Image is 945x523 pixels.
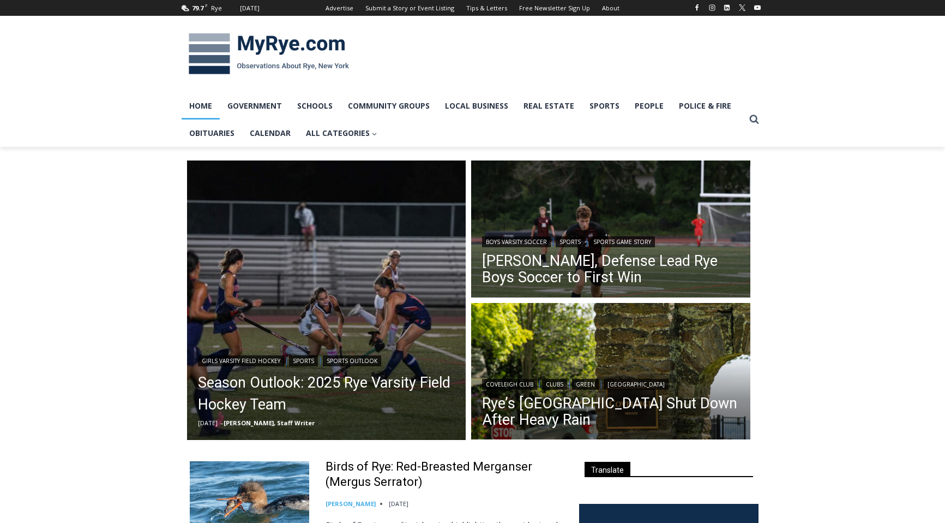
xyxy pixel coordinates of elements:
a: YouTube [751,1,764,14]
a: Sports Outlook [323,355,381,366]
a: Linkedin [720,1,733,14]
img: (PHOTO: Rye Boys Soccer's Lex Cox (#23) dribbling againt Tappan Zee on Thursday, September 4. Cre... [471,161,750,300]
a: Government [220,92,290,120]
div: | | [198,353,455,366]
span: F [205,2,208,8]
a: [PERSON_NAME] [326,500,376,508]
a: [PERSON_NAME], Defense Lead Rye Boys Soccer to First Win [482,253,739,286]
a: Read More Rye’s Coveleigh Beach Shut Down After Heavy Rain [471,303,750,443]
img: (PHOTO: Rye Varsity Field Hockey Head Coach Kelly Vegliante has named senior captain Kate Morreal... [187,161,466,440]
a: Coveleigh Club [482,379,537,390]
a: [GEOGRAPHIC_DATA] [604,379,669,390]
a: Sports [582,92,627,120]
a: Read More Season Outlook: 2025 Rye Varsity Field Hockey Team [187,161,466,440]
span: – [220,419,224,427]
a: Local Business [437,92,516,120]
div: Rye [211,3,222,13]
a: [PERSON_NAME], Staff Writer [224,419,315,427]
a: Facebook [690,1,703,14]
a: People [627,92,671,120]
a: Police & Fire [671,92,739,120]
a: All Categories [298,120,385,147]
a: Read More Cox, Defense Lead Rye Boys Soccer to First Win [471,161,750,300]
a: Obituaries [182,120,242,147]
a: Instagram [706,1,719,14]
div: | | [482,234,739,247]
a: Green [572,379,599,390]
a: Real Estate [516,92,582,120]
span: Translate [585,462,630,477]
a: Sports [289,355,318,366]
a: Boys Varsity Soccer [482,236,551,247]
a: X [736,1,749,14]
div: | | | [482,377,739,390]
a: Birds of Rye: Red-Breasted Merganser (Mergus Serrator) [326,459,565,490]
span: 79.7 [192,4,203,12]
time: [DATE] [389,500,408,508]
a: Clubs [542,379,567,390]
time: [DATE] [198,419,218,427]
a: Sports [556,236,585,247]
a: Schools [290,92,340,120]
a: Season Outlook: 2025 Rye Varsity Field Hockey Team [198,372,455,415]
a: Sports Game Story [589,236,655,247]
img: (PHOTO: Coveleigh Club, at 459 Stuyvesant Avenue in Rye. Credit: Justin Gray.) [471,303,750,443]
a: Home [182,92,220,120]
a: Calendar [242,120,298,147]
button: View Search Form [744,110,764,129]
span: All Categories [306,127,377,139]
a: Girls Varsity Field Hockey [198,355,284,366]
img: MyRye.com [182,26,356,82]
a: Rye’s [GEOGRAPHIC_DATA] Shut Down After Heavy Rain [482,395,739,428]
a: Community Groups [340,92,437,120]
nav: Primary Navigation [182,92,744,147]
div: [DATE] [240,3,260,13]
